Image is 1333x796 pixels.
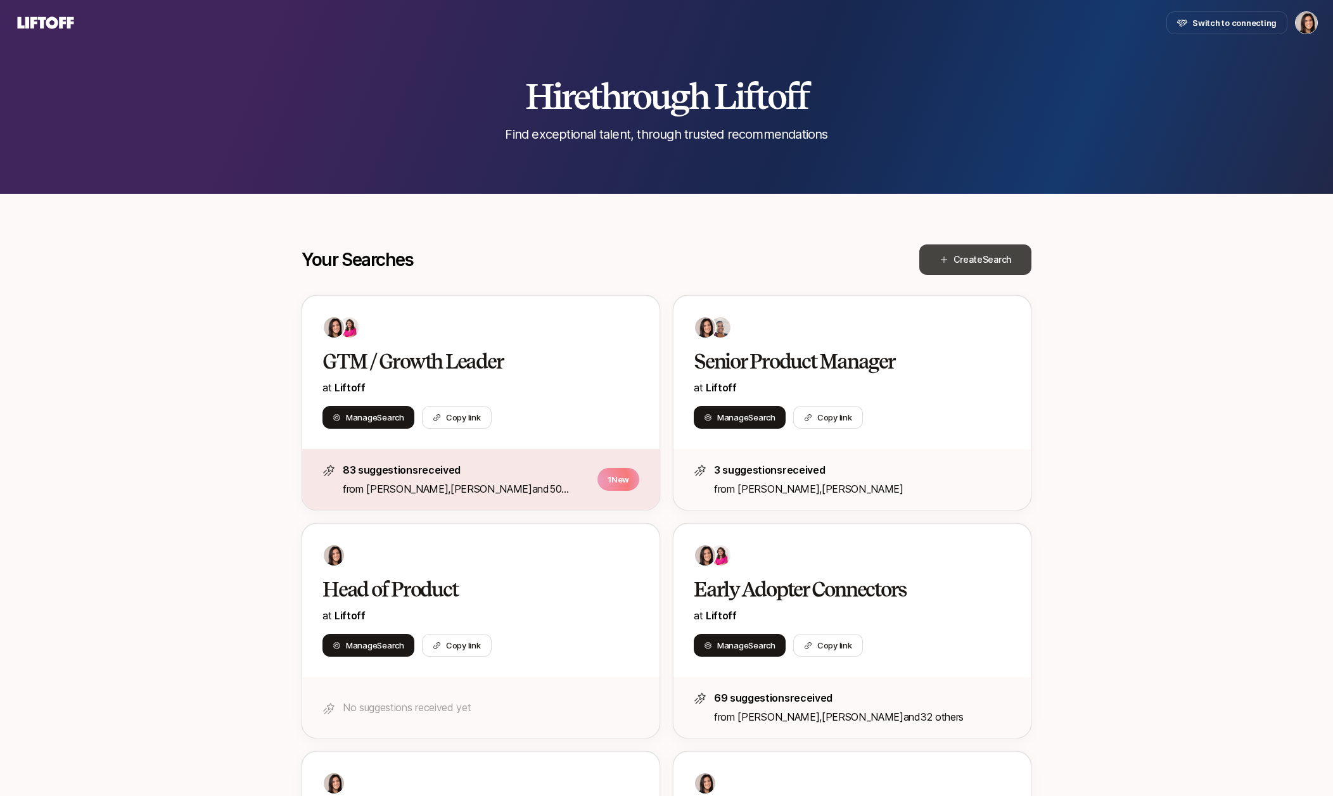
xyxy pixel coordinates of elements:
[366,483,448,495] span: [PERSON_NAME]
[694,379,1011,396] p: at
[819,483,903,495] span: ,
[322,607,639,624] p: at
[694,464,706,477] img: star-icon
[793,406,863,429] button: Copy link
[737,711,819,723] span: [PERSON_NAME]
[793,634,863,657] button: Copy link
[1295,11,1318,34] button: Eleanor Morgan
[335,381,366,394] a: Liftoff
[1192,16,1277,29] span: Switch to connecting
[450,483,532,495] span: [PERSON_NAME]
[322,634,414,657] button: ManageSearch
[694,634,786,657] button: ManageSearch
[822,711,903,723] span: [PERSON_NAME]
[1296,12,1317,34] img: Eleanor Morgan
[706,609,737,622] span: Liftoff
[322,349,613,374] h2: GTM / Growth Leader
[954,252,1011,267] span: Create
[819,711,903,723] span: ,
[322,379,639,396] p: at
[921,711,964,723] span: 32 others
[324,773,344,793] img: 71d7b91d_d7cb_43b4_a7ea_a9b2f2cc6e03.jpg
[322,464,335,477] img: star-icon
[346,639,404,652] span: Manage
[695,545,715,565] img: 71d7b91d_d7cb_43b4_a7ea_a9b2f2cc6e03.jpg
[748,640,775,650] span: Search
[343,481,590,497] p: from
[1166,11,1287,34] button: Switch to connecting
[525,77,808,115] h2: Hire
[377,640,404,650] span: Search
[717,639,775,652] span: Manage
[694,692,706,705] img: star-icon
[748,412,775,422] span: Search
[422,406,492,429] button: Copy link
[324,317,344,338] img: 71d7b91d_d7cb_43b4_a7ea_a9b2f2cc6e03.jpg
[695,317,715,338] img: 71d7b91d_d7cb_43b4_a7ea_a9b2f2cc6e03.jpg
[343,699,639,716] p: No suggestions received yet
[694,607,1011,624] p: at
[694,349,984,374] h2: Senior Product Manager
[322,702,335,715] img: star-icon
[710,545,730,565] img: 9e09e871_5697_442b_ae6e_b16e3f6458f8.jpg
[322,577,613,602] h2: Head of Product
[714,481,1011,497] p: from
[335,609,366,622] span: Liftoff
[717,411,775,424] span: Manage
[597,468,639,491] p: 1 New
[302,250,414,270] p: Your Searches
[322,406,414,429] button: ManageSearch
[448,483,532,495] span: ,
[919,244,1031,275] button: CreateSearch
[505,125,827,143] p: Find exceptional talent, through trusted recommendations
[346,411,404,424] span: Manage
[714,462,1011,478] p: 3 suggestions received
[377,412,404,422] span: Search
[903,711,964,723] span: and
[706,381,737,394] span: Liftoff
[339,317,359,338] img: 9e09e871_5697_442b_ae6e_b16e3f6458f8.jpg
[589,75,808,118] span: through Liftoff
[694,577,984,602] h2: Early Adopter Connectors
[983,254,1011,265] span: Search
[822,483,903,495] span: [PERSON_NAME]
[343,462,590,478] p: 83 suggestions received
[714,690,1011,706] p: 69 suggestions received
[694,406,786,429] button: ManageSearch
[714,709,1011,725] p: from
[710,317,730,338] img: dbb69939_042d_44fe_bb10_75f74df84f7f.jpg
[422,634,492,657] button: Copy link
[324,545,344,565] img: 71d7b91d_d7cb_43b4_a7ea_a9b2f2cc6e03.jpg
[737,483,819,495] span: [PERSON_NAME]
[695,773,715,793] img: 71d7b91d_d7cb_43b4_a7ea_a9b2f2cc6e03.jpg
